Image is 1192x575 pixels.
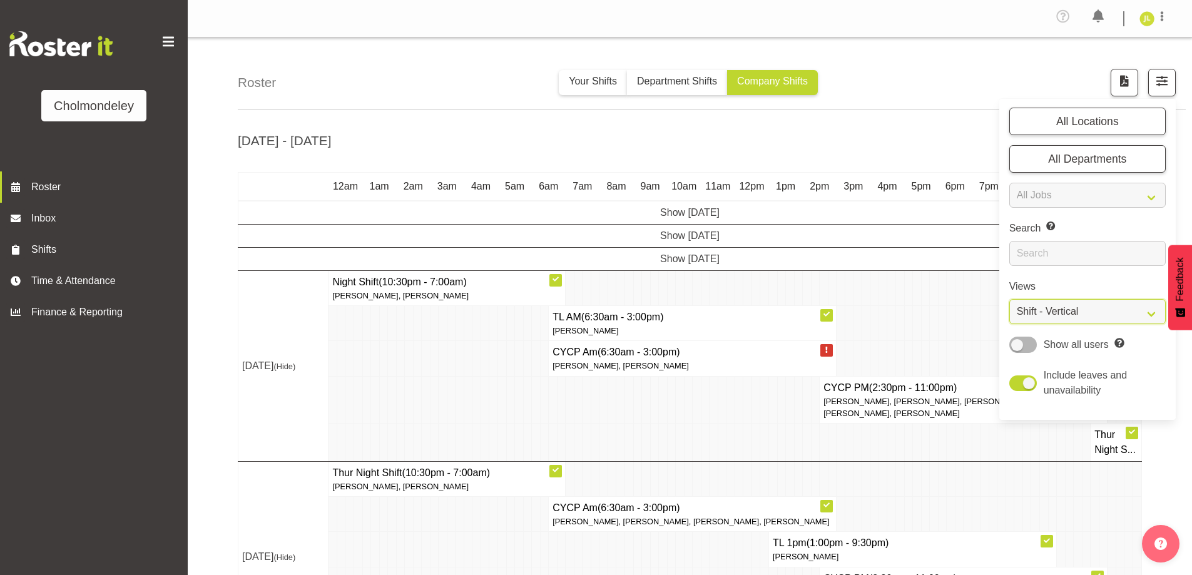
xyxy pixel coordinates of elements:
span: (10:30pm - 7:00am) [379,277,467,287]
span: (6:30am - 3:00pm) [598,347,680,357]
button: Feedback - Show survey [1168,245,1192,330]
span: (Hide) [273,362,295,371]
span: [PERSON_NAME], [PERSON_NAME], [PERSON_NAME], [PERSON_NAME] [553,517,829,526]
span: (10:30pm - 7:00am) [402,467,491,478]
span: Show all users [1044,339,1109,350]
span: Shifts [31,242,163,257]
span: [PERSON_NAME], [PERSON_NAME], [PERSON_NAME], [PERSON_NAME], [PERSON_NAME], [PERSON_NAME] [823,397,1103,418]
img: Rosterit website logo [9,31,113,56]
button: Your Shifts [559,70,627,95]
button: Download a PDF of the roster according to the set date range. [1111,69,1138,96]
span: Department Shifts [637,76,717,86]
button: Company Shifts [727,70,818,95]
img: jay-lowe9524.jpg [1139,11,1154,26]
span: (6:30am - 3:00pm) [581,312,664,322]
div: Cholmondeley [54,96,134,115]
span: (2:30pm - 11:00pm) [869,382,957,393]
h4: Thur Night S... [1094,427,1138,457]
h4: Night Shift [332,275,561,290]
span: Time & Attendance [31,273,163,288]
th: 2pm [803,173,837,201]
h4: Roster [238,73,276,92]
th: 5am [498,173,532,201]
span: (1:00pm - 9:30pm) [807,537,889,548]
span: Feedback [1173,257,1188,301]
th: 10am [667,173,701,201]
h4: TL 1pm [773,536,1052,551]
th: 1pm [769,173,803,201]
h4: CYCP PM [823,380,1103,395]
img: help-xxl-2.png [1154,537,1167,550]
td: Show [DATE] [238,201,1142,225]
th: 11am [701,173,735,201]
label: Views [1009,279,1166,294]
th: 9am [633,173,667,201]
button: Filter Shifts [1148,69,1176,96]
td: [DATE] [238,271,329,462]
h4: TL AM [553,310,832,325]
input: Search [1009,241,1166,266]
th: 3pm [837,173,870,201]
td: Show [DATE] [238,225,1142,248]
span: [PERSON_NAME], [PERSON_NAME] [553,361,689,370]
th: 7am [566,173,599,201]
span: [PERSON_NAME], [PERSON_NAME] [332,482,469,491]
button: All Locations [1009,108,1166,135]
th: 1am [362,173,396,201]
button: Department Shifts [627,70,727,95]
th: 7pm [972,173,1006,201]
th: 12am [329,173,362,201]
span: Company Shifts [737,76,808,86]
span: All Departments [1048,153,1126,165]
span: Inbox [31,211,181,226]
span: [PERSON_NAME] [773,552,838,561]
span: (6:30am - 3:00pm) [598,502,680,513]
th: 2am [396,173,430,201]
th: 8am [599,173,633,201]
h4: CYCP Am [553,345,832,360]
span: Include leaves and unavailability [1044,370,1127,395]
th: 4am [464,173,497,201]
h2: [DATE] - [DATE] [238,131,331,150]
th: 3am [430,173,464,201]
span: All Locations [1056,115,1119,128]
span: [PERSON_NAME] [553,326,618,335]
span: Finance & Reporting [31,305,163,320]
th: 6pm [938,173,972,201]
td: Show [DATE] [238,248,1142,271]
span: Your Shifts [569,76,617,86]
label: Search [1009,221,1166,236]
span: Roster [31,180,181,195]
th: 4pm [870,173,904,201]
button: All Departments [1009,145,1166,173]
th: 6am [532,173,566,201]
th: 5pm [904,173,938,201]
h4: CYCP Am [553,501,832,516]
span: (Hide) [273,552,295,562]
th: 12pm [735,173,768,201]
h4: Thur Night Shift [332,466,561,481]
span: [PERSON_NAME], [PERSON_NAME] [332,291,469,300]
